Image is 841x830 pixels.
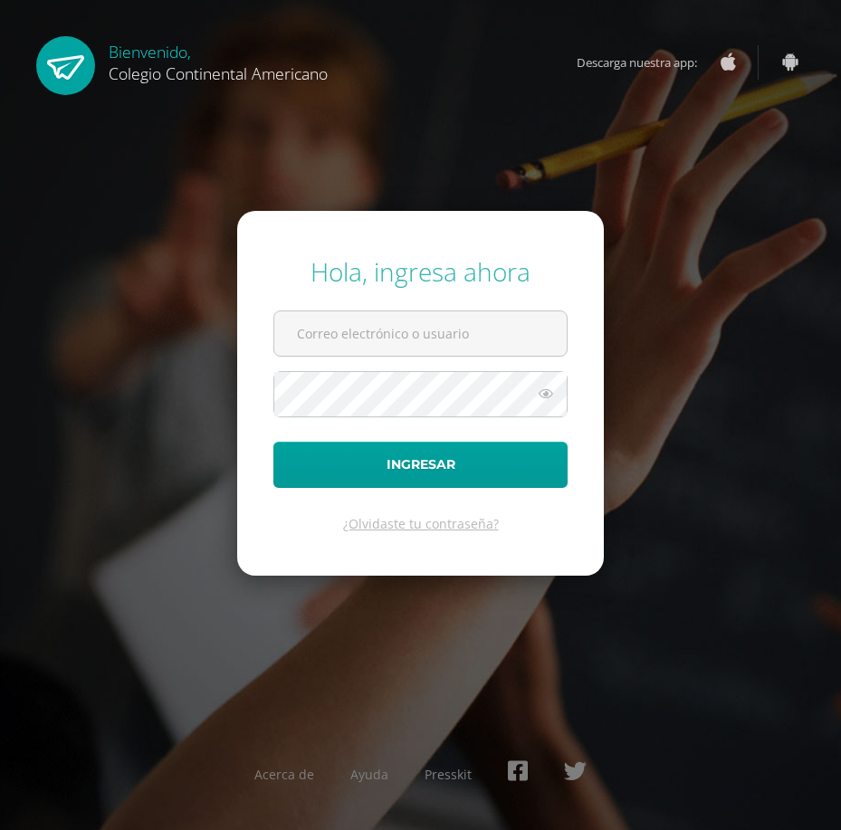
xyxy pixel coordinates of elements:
a: Presskit [425,766,472,783]
a: ¿Olvidaste tu contraseña? [343,515,499,532]
div: Bienvenido, [109,36,328,84]
span: Descarga nuestra app: [577,45,715,80]
button: Ingresar [273,442,568,488]
a: Acerca de [254,766,314,783]
input: Correo electrónico o usuario [274,311,567,356]
span: Colegio Continental Americano [109,62,328,84]
a: Ayuda [350,766,388,783]
div: Hola, ingresa ahora [273,254,568,289]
